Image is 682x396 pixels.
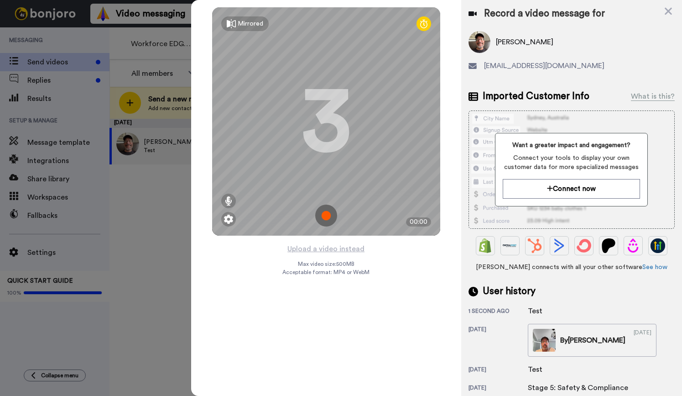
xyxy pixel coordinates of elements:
[469,366,528,375] div: [DATE]
[224,215,233,224] img: ic_gear.svg
[503,141,640,150] span: Want a greater impact and engagement?
[528,306,573,317] div: Test
[469,384,528,393] div: [DATE]
[552,238,567,253] img: ActiveCampaign
[483,90,589,103] span: Imported Customer Info
[631,91,675,102] div: What is this?
[601,238,616,253] img: Patreon
[469,263,675,272] span: [PERSON_NAME] connects with all your other software
[301,87,351,156] div: 3
[282,269,370,276] span: Acceptable format: MP4 or WebM
[285,243,367,255] button: Upload a video instead
[503,238,517,253] img: Ontraport
[528,324,656,357] a: By[PERSON_NAME][DATE]
[469,326,528,357] div: [DATE]
[483,285,536,298] span: User history
[503,153,640,172] span: Connect your tools to display your own customer data for more specialized messages
[469,307,528,317] div: 1 second ago
[503,179,640,199] button: Connect now
[298,260,354,268] span: Max video size: 500 MB
[626,238,640,253] img: Drip
[406,217,431,227] div: 00:00
[528,382,628,393] div: Stage 5: Safety & Compliance
[484,60,604,71] span: [EMAIL_ADDRESS][DOMAIN_NAME]
[528,364,573,375] div: Test
[634,329,651,352] div: [DATE]
[533,329,556,352] img: f86bd823-4bd3-44e7-8739-6f7311fa1aff-thumb.jpg
[651,238,665,253] img: GoHighLevel
[560,335,625,346] div: By [PERSON_NAME]
[478,238,493,253] img: Shopify
[642,264,667,270] a: See how
[315,205,337,227] img: ic_record_start.svg
[577,238,591,253] img: ConvertKit
[527,238,542,253] img: Hubspot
